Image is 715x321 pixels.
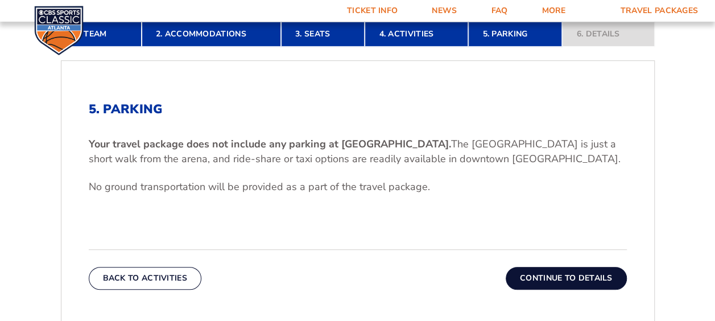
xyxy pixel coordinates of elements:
h2: 5. Parking [89,102,627,117]
a: 3. Seats [281,22,365,47]
a: 1. Team [61,22,142,47]
p: The [GEOGRAPHIC_DATA] is just a short walk from the arena, and ride-share or taxi options are rea... [89,137,627,166]
p: No ground transportation will be provided as a part of the travel package. [89,180,627,194]
button: Back To Activities [89,267,201,290]
a: 2. Accommodations [142,22,281,47]
a: 4. Activities [365,22,468,47]
b: Your travel package does not include any parking at [GEOGRAPHIC_DATA]. [89,137,451,151]
button: Continue To Details [506,267,627,290]
img: CBS Sports Classic [34,6,84,55]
